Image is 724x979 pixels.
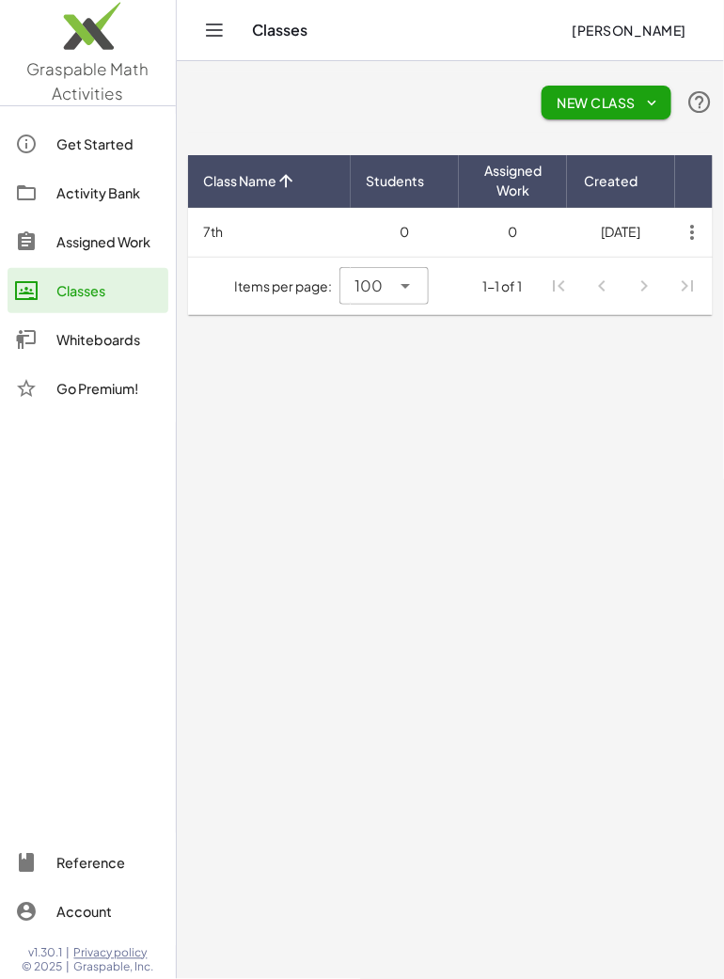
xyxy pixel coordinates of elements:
[8,841,168,886] a: Reference
[8,268,168,313] a: Classes
[56,279,161,302] div: Classes
[56,328,161,351] div: Whiteboards
[509,223,518,240] span: 0
[188,208,351,257] td: 7th
[538,265,709,308] nav: Pagination Navigation
[56,182,161,204] div: Activity Bank
[8,170,168,215] a: Activity Bank
[67,946,71,961] span: |
[56,133,161,155] div: Get Started
[354,275,383,297] span: 100
[8,890,168,935] a: Account
[199,15,229,45] button: Toggle navigation
[557,94,656,111] span: New Class
[8,121,168,166] a: Get Started
[474,161,552,200] span: Assigned Work
[56,230,161,253] div: Assigned Work
[56,852,161,875] div: Reference
[8,219,168,264] a: Assigned Work
[366,171,424,191] span: Students
[56,377,161,400] div: Go Premium!
[23,960,63,975] span: © 2025
[542,86,671,119] button: New Class
[351,208,459,257] td: 0
[234,276,339,296] span: Items per page:
[29,946,63,961] span: v1.30.1
[567,208,675,257] td: [DATE]
[74,960,154,975] span: Graspable, Inc.
[203,171,276,191] span: Class Name
[56,901,161,924] div: Account
[27,58,150,103] span: Graspable Math Activities
[67,960,71,975] span: |
[585,171,638,191] span: Created
[8,317,168,362] a: Whiteboards
[483,276,523,296] div: 1-1 of 1
[572,22,686,39] span: [PERSON_NAME]
[557,13,701,47] button: [PERSON_NAME]
[74,946,154,961] a: Privacy policy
